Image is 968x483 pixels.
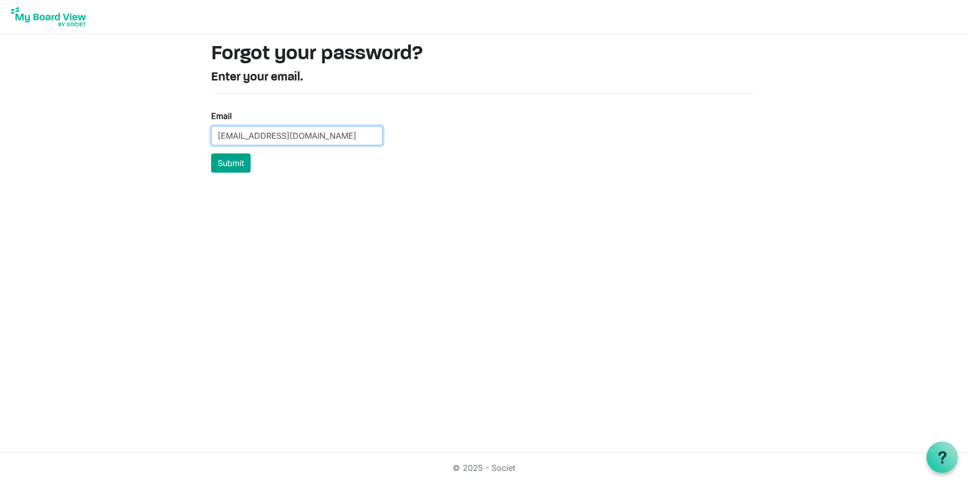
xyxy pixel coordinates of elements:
img: My Board View Logo [8,4,89,29]
button: Submit [211,153,251,173]
label: Email [211,110,232,122]
h1: Forgot your password? [211,42,757,66]
h4: Enter your email. [211,70,757,85]
a: © 2025 - Societ [453,463,515,473]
